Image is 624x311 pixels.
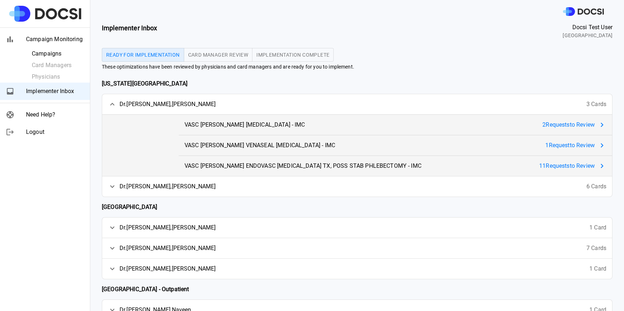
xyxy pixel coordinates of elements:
button: Ready for Implementation [102,48,184,62]
span: 11 Request s to Review [539,162,595,170]
button: Implementation Complete [252,48,334,62]
span: Implementation Complete [256,52,329,57]
span: Dr. [PERSON_NAME] , [PERSON_NAME] [120,244,216,253]
b: [US_STATE][GEOGRAPHIC_DATA] [102,80,187,87]
span: 7 Cards [586,244,606,253]
span: 1 Request to Review [545,141,595,150]
span: 3 Cards [586,100,606,109]
span: 6 Cards [586,182,606,191]
span: Ready for Implementation [106,52,180,57]
span: Docsi Test User [563,23,612,32]
span: Card Manager Review [188,52,248,57]
b: [GEOGRAPHIC_DATA] - Outpatient [102,286,189,293]
span: Dr. [PERSON_NAME] , [PERSON_NAME] [120,100,216,109]
span: 2 Request s to Review [542,121,595,129]
span: 1 Card [589,264,606,273]
img: DOCSI Logo [563,7,604,16]
span: 1 Card [589,223,606,232]
b: [GEOGRAPHIC_DATA] [102,203,157,210]
span: [GEOGRAPHIC_DATA] [563,32,612,39]
span: Campaign Monitoring [26,35,84,44]
button: Card Manager Review [184,48,253,62]
span: Implementer Inbox [26,87,84,96]
span: Dr. [PERSON_NAME] , [PERSON_NAME] [120,182,216,191]
b: Implementer Inbox [102,24,157,32]
span: Dr. [PERSON_NAME] , [PERSON_NAME] [120,264,216,273]
span: VASC [PERSON_NAME] [MEDICAL_DATA] - IMC [185,121,305,129]
span: VASC [PERSON_NAME] VENASEAL [MEDICAL_DATA] - IMC [185,141,335,150]
span: Need Help? [26,110,84,119]
span: Dr. [PERSON_NAME] , [PERSON_NAME] [120,223,216,232]
span: Campaigns [32,49,84,58]
span: These optimizations have been reviewed by physicians and card managers and are ready for you to i... [102,63,612,71]
img: Site Logo [9,6,81,22]
span: Logout [26,128,84,136]
span: VASC [PERSON_NAME] ENDOVASC [MEDICAL_DATA] TX, POSS STAB PHLEBECTOMY - IMC [185,162,421,170]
